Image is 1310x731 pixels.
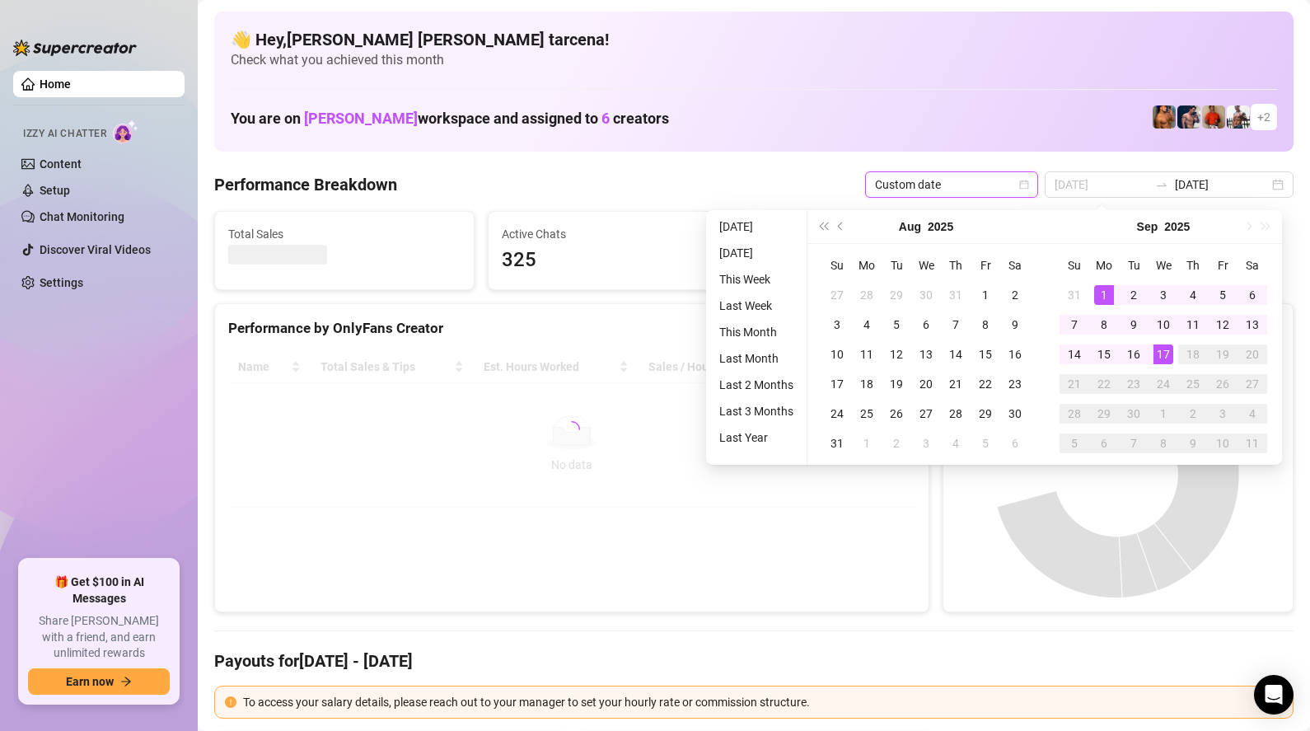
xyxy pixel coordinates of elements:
td: 2025-09-05 [971,429,1000,458]
div: 10 [1153,315,1173,335]
li: This Week [713,269,800,289]
td: 2025-07-31 [941,280,971,310]
td: 2025-09-03 [1149,280,1178,310]
div: 3 [916,433,936,453]
div: 20 [916,374,936,394]
div: 19 [1213,344,1233,364]
th: Sa [1237,251,1267,280]
td: 2025-08-15 [971,340,1000,369]
button: Choose a year [928,210,953,243]
button: Earn nowarrow-right [28,668,170,695]
div: 9 [1005,315,1025,335]
div: 8 [1094,315,1114,335]
td: 2025-09-09 [1119,310,1149,340]
div: 31 [827,433,847,453]
td: 2025-10-11 [1237,429,1267,458]
div: 2 [1005,285,1025,305]
td: 2025-09-12 [1208,310,1237,340]
div: 22 [975,374,995,394]
span: exclamation-circle [225,696,236,708]
div: 15 [1094,344,1114,364]
div: 3 [1213,404,1233,424]
li: Last 3 Months [713,401,800,421]
span: loading [560,419,582,441]
div: 29 [1094,404,1114,424]
img: Axel [1177,105,1200,129]
div: 22 [1094,374,1114,394]
div: 15 [975,344,995,364]
td: 2025-10-08 [1149,429,1178,458]
td: 2025-08-06 [911,310,941,340]
button: Last year (Control + left) [814,210,832,243]
th: Sa [1000,251,1030,280]
td: 2025-08-16 [1000,340,1030,369]
div: 1 [1153,404,1173,424]
td: 2025-08-26 [882,399,911,429]
li: Last Month [713,349,800,368]
td: 2025-09-21 [1060,369,1089,399]
div: 18 [1183,344,1203,364]
td: 2025-10-05 [1060,429,1089,458]
div: 4 [946,433,966,453]
div: 2 [1124,285,1144,305]
span: calendar [1019,180,1029,190]
td: 2025-08-29 [971,399,1000,429]
span: arrow-right [120,676,132,687]
div: 23 [1124,374,1144,394]
div: 1 [975,285,995,305]
div: 27 [827,285,847,305]
td: 2025-09-01 [1089,280,1119,310]
td: 2025-08-25 [852,399,882,429]
div: 9 [1183,433,1203,453]
div: 7 [1064,315,1084,335]
h1: You are on workspace and assigned to creators [231,110,669,128]
td: 2025-10-09 [1178,429,1208,458]
li: Last 2 Months [713,375,800,395]
td: 2025-10-06 [1089,429,1119,458]
div: To access your salary details, please reach out to your manager to set your hourly rate or commis... [243,693,1283,711]
td: 2025-07-30 [911,280,941,310]
div: 10 [1213,433,1233,453]
span: Earn now [66,675,114,688]
td: 2025-08-21 [941,369,971,399]
div: 1 [1094,285,1114,305]
button: Choose a month [1137,210,1158,243]
div: 27 [916,404,936,424]
th: Th [1178,251,1208,280]
a: Discover Viral Videos [40,243,151,256]
h4: Performance Breakdown [214,173,397,196]
div: 5 [1064,433,1084,453]
div: 30 [1124,404,1144,424]
td: 2025-09-07 [1060,310,1089,340]
div: 18 [857,374,877,394]
th: Su [1060,251,1089,280]
div: 6 [1094,433,1114,453]
td: 2025-08-24 [822,399,852,429]
th: Tu [1119,251,1149,280]
td: 2025-09-14 [1060,340,1089,369]
td: 2025-08-20 [911,369,941,399]
div: 24 [827,404,847,424]
div: 11 [1242,433,1262,453]
td: 2025-09-10 [1149,310,1178,340]
span: Share [PERSON_NAME] with a friend, and earn unlimited rewards [28,613,170,662]
div: 8 [1153,433,1173,453]
td: 2025-09-22 [1089,369,1119,399]
img: Justin [1202,105,1225,129]
div: Open Intercom Messenger [1254,675,1294,715]
td: 2025-08-04 [852,310,882,340]
th: Su [822,251,852,280]
div: 29 [975,404,995,424]
div: 14 [946,344,966,364]
div: 30 [916,285,936,305]
span: [PERSON_NAME] [304,110,418,127]
div: 10 [827,344,847,364]
td: 2025-09-16 [1119,340,1149,369]
div: 24 [1153,374,1173,394]
td: 2025-10-02 [1178,399,1208,429]
span: 325 [502,245,734,276]
td: 2025-08-18 [852,369,882,399]
div: 27 [1242,374,1262,394]
td: 2025-09-28 [1060,399,1089,429]
td: 2025-09-13 [1237,310,1267,340]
